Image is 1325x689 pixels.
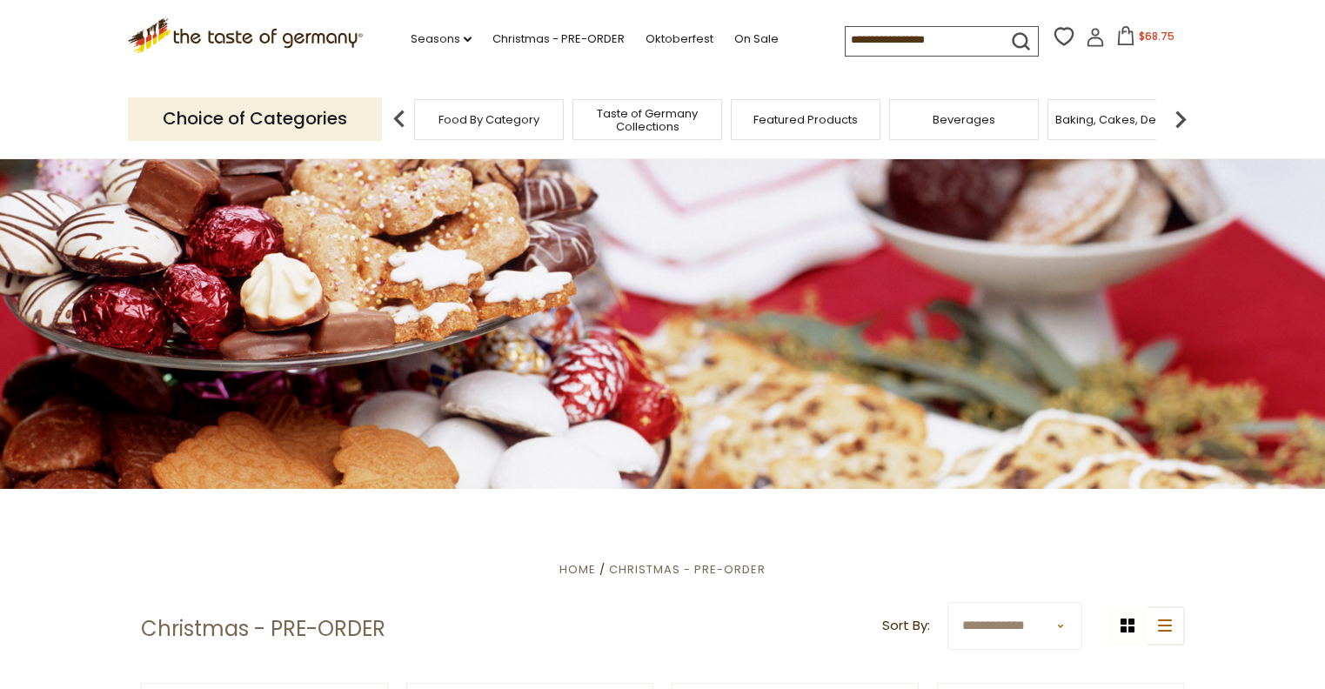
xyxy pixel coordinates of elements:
[559,561,596,578] a: Home
[578,107,717,133] a: Taste of Germany Collections
[141,616,385,642] h1: Christmas - PRE-ORDER
[1055,113,1190,126] a: Baking, Cakes, Desserts
[609,561,766,578] a: Christmas - PRE-ORDER
[382,102,417,137] img: previous arrow
[1108,26,1182,52] button: $68.75
[1163,102,1198,137] img: next arrow
[753,113,858,126] a: Featured Products
[128,97,382,140] p: Choice of Categories
[438,113,539,126] a: Food By Category
[882,615,930,637] label: Sort By:
[734,30,779,49] a: On Sale
[492,30,625,49] a: Christmas - PRE-ORDER
[411,30,472,49] a: Seasons
[646,30,713,49] a: Oktoberfest
[1139,29,1174,43] span: $68.75
[933,113,995,126] a: Beverages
